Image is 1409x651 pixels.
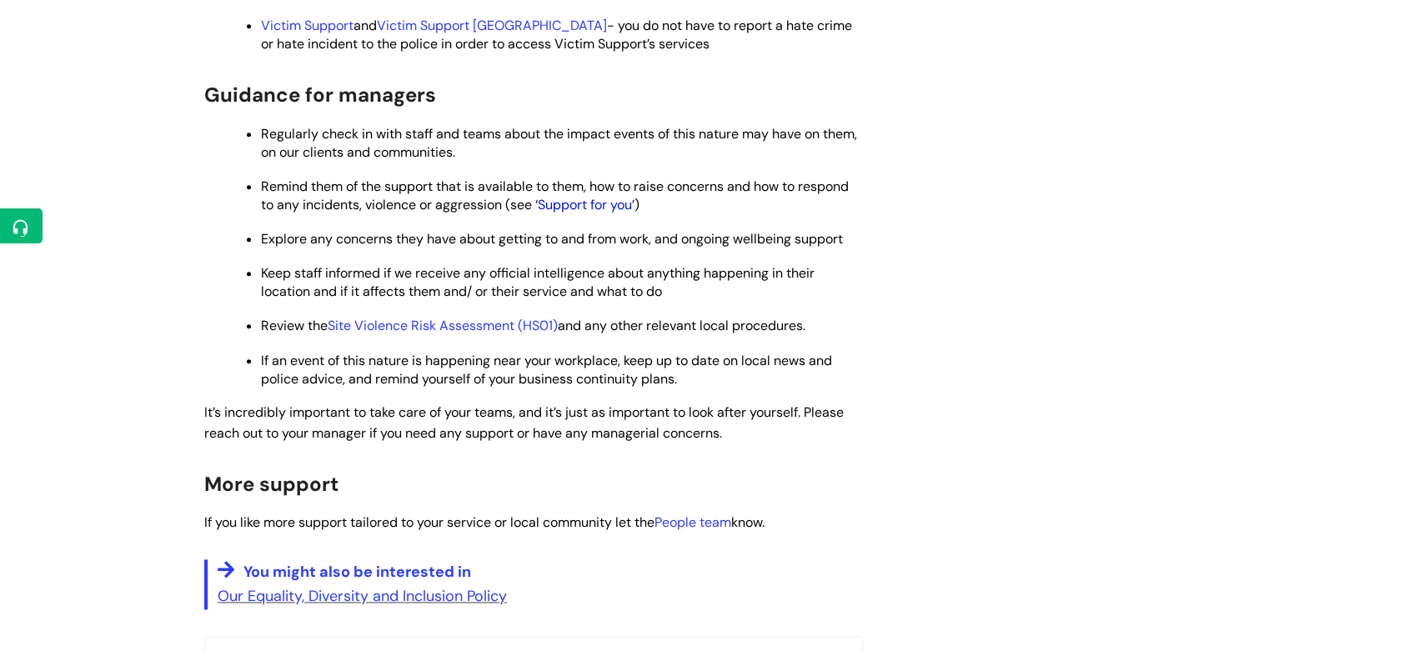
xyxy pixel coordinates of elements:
span: Explore any concerns they have about getting to and from work, and ongoing wellbeing support [261,230,843,248]
span: If an event of this nature is happening near your workplace, keep up to date on local news and po... [261,352,832,388]
span: Guidance for managers [204,82,436,108]
span: Regularly check in with staff and teams about the impact events of this nature may have on them, ... [261,125,857,161]
a: Site Violence Risk Assessment (HS01) [328,317,558,334]
span: If you like more support tailored to your service or local community let the know. [204,513,765,531]
span: You might also be interested in [243,562,471,582]
span: It’s incredibly important to take care of your teams, and it’s just as important to look after yo... [204,403,844,442]
span: Remind them of the support that is available to them, how to raise concerns and how to respond to... [261,178,849,213]
span: More support [204,471,338,497]
span: and - you do not have to report a hate crime or hate incident to the police in order to access Vi... [261,17,852,53]
a: Victim Support [261,17,354,34]
a: Victim Support [GEOGRAPHIC_DATA] [377,17,607,34]
a: People team [654,513,731,531]
span: Review the and any other relevant local procedures. [261,317,805,334]
a: Our Equality, Diversity and Inclusion Policy [218,586,507,606]
span: Keep staff informed if we receive any official intelligence about anything happening in their loc... [261,264,815,300]
a: Support for you [538,196,632,213]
